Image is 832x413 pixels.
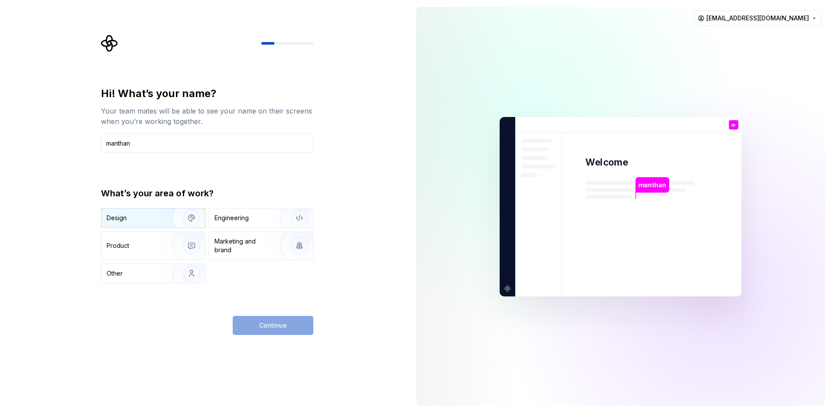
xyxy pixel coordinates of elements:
[585,156,628,169] p: Welcome
[101,187,313,199] div: What’s your area of work?
[107,241,129,250] div: Product
[101,106,313,127] div: Your team mates will be able to see your name on their screens when you’re working together.
[214,214,249,222] div: Engineering
[731,122,736,127] p: m
[638,180,666,189] p: manthan
[107,269,123,278] div: Other
[214,237,273,254] div: Marketing and brand
[101,87,313,101] div: Hi! What’s your name?
[107,214,127,222] div: Design
[694,10,822,26] button: [EMAIL_ADDRESS][DOMAIN_NAME]
[706,14,809,23] span: [EMAIL_ADDRESS][DOMAIN_NAME]
[101,35,118,52] svg: Supernova Logo
[101,133,313,153] input: Han Solo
